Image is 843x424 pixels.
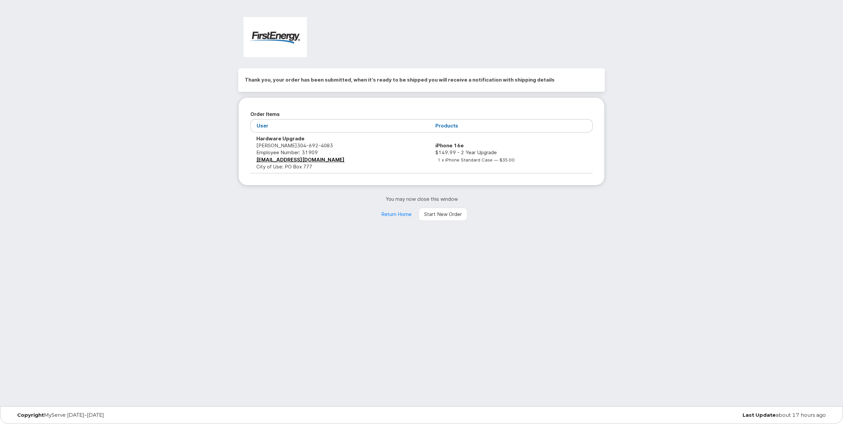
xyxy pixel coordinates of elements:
th: User [250,119,429,132]
div: about 17 hours ago [558,412,831,418]
strong: Copyright [17,412,44,418]
td: [PERSON_NAME] City of Use: PO Box 777 [250,132,429,173]
h2: Order Items [250,109,593,119]
div: MyServe [DATE]–[DATE] [12,412,285,418]
strong: Last Update [743,412,776,418]
a: Return Home [376,208,417,221]
th: Products [429,119,593,132]
a: Start New Order [419,208,467,221]
small: 1 x iPhone Standard Case — $35.00 [438,157,515,162]
strong: Hardware Upgrade [256,135,305,142]
span: 692 [306,142,318,149]
img: FirstEnergy Corp [243,17,307,57]
span: 4083 [318,142,333,149]
h2: Thank you, your order has been submitted, when it's ready to be shipped you will receive a notifi... [245,75,598,85]
strong: iPhone 16e [435,142,464,149]
p: You may now close this window [238,195,605,202]
span: 304 [297,142,333,149]
td: $149.99 - 2 Year Upgrade [429,132,593,173]
span: Employee Number: 31909 [256,149,318,156]
a: [EMAIL_ADDRESS][DOMAIN_NAME] [256,157,345,163]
